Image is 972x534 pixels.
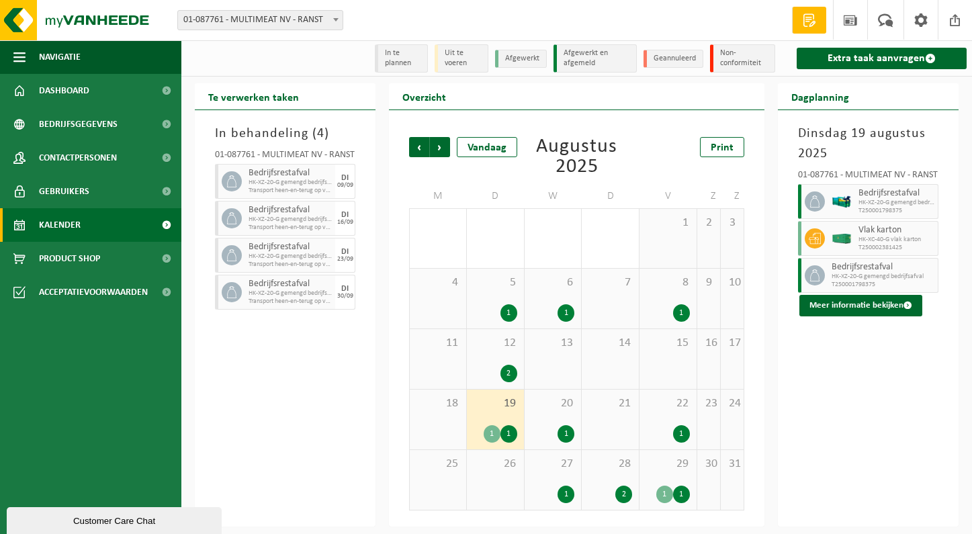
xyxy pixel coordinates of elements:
[558,304,574,322] div: 1
[215,124,355,144] h3: In behandeling ( )
[721,184,744,208] td: Z
[704,396,713,411] span: 23
[832,191,852,212] img: HK-XZ-20-GN-12
[39,208,81,242] span: Kalender
[644,50,703,68] li: Geannuleerd
[195,83,312,109] h2: Te verwerken taken
[249,242,332,253] span: Bedrijfsrestafval
[646,336,690,351] span: 15
[588,275,632,290] span: 7
[646,275,690,290] span: 8
[582,184,639,208] td: D
[531,275,575,290] span: 6
[474,396,517,411] span: 19
[727,396,737,411] span: 24
[7,504,224,534] iframe: chat widget
[39,74,89,107] span: Dashboard
[457,137,517,157] div: Vandaag
[249,179,332,187] span: HK-XZ-20-G gemengd bedrijfsafval
[416,396,459,411] span: 18
[39,107,118,141] span: Bedrijfsgegevens
[704,457,713,472] span: 30
[727,457,737,472] span: 31
[558,486,574,503] div: 1
[500,425,517,443] div: 1
[554,44,637,73] li: Afgewerkt en afgemeld
[858,207,934,215] span: T250001798375
[588,336,632,351] span: 14
[341,285,349,293] div: DI
[710,44,775,73] li: Non-conformiteit
[474,336,517,351] span: 12
[798,124,938,164] h3: Dinsdag 19 augustus 2025
[858,199,934,207] span: HK-XZ-20-G gemengd bedrijfsafval
[409,137,429,157] span: Vorige
[711,142,734,153] span: Print
[646,216,690,230] span: 1
[858,188,934,199] span: Bedrijfsrestafval
[474,275,517,290] span: 5
[409,184,467,208] td: M
[673,486,690,503] div: 1
[727,336,737,351] span: 17
[697,184,721,208] td: Z
[430,137,450,157] span: Volgende
[858,236,934,244] span: HK-XC-40-G vlak karton
[416,275,459,290] span: 4
[700,137,744,157] a: Print
[337,256,353,263] div: 23/09
[798,171,938,184] div: 01-087761 - MULTIMEAT NV - RANST
[389,83,459,109] h2: Overzicht
[416,336,459,351] span: 11
[177,10,343,30] span: 01-087761 - MULTIMEAT NV - RANST
[495,50,547,68] li: Afgewerkt
[39,175,89,208] span: Gebruikers
[531,336,575,351] span: 13
[588,457,632,472] span: 28
[249,216,332,224] span: HK-XZ-20-G gemengd bedrijfsafval
[646,457,690,472] span: 29
[337,293,353,300] div: 30/09
[500,365,517,382] div: 2
[858,244,934,252] span: T250002381425
[500,304,517,322] div: 1
[673,425,690,443] div: 1
[799,295,922,316] button: Meer informatie bekijken
[832,262,934,273] span: Bedrijfsrestafval
[341,248,349,256] div: DI
[704,275,713,290] span: 9
[531,457,575,472] span: 27
[832,234,852,244] img: HK-XC-40-GN-00
[778,83,863,109] h2: Dagplanning
[797,48,967,69] a: Extra taak aanvragen
[337,182,353,189] div: 09/09
[558,425,574,443] div: 1
[531,396,575,411] span: 20
[832,281,934,289] span: T250001798375
[249,168,332,179] span: Bedrijfsrestafval
[178,11,343,30] span: 01-087761 - MULTIMEAT NV - RANST
[832,273,934,281] span: HK-XZ-20-G gemengd bedrijfsafval
[39,141,117,175] span: Contactpersonen
[727,216,737,230] span: 3
[435,44,488,73] li: Uit te voeren
[639,184,697,208] td: V
[673,304,690,322] div: 1
[337,219,353,226] div: 16/09
[375,44,429,73] li: In te plannen
[646,396,690,411] span: 22
[215,150,355,164] div: 01-087761 - MULTIMEAT NV - RANST
[249,253,332,261] span: HK-XZ-20-G gemengd bedrijfsafval
[317,127,324,140] span: 4
[858,225,934,236] span: Vlak karton
[727,275,737,290] span: 10
[249,261,332,269] span: Transport heen-en-terug op vaste frequentie
[588,396,632,411] span: 21
[704,336,713,351] span: 16
[474,457,517,472] span: 26
[39,275,148,309] span: Acceptatievoorwaarden
[39,40,81,74] span: Navigatie
[615,486,632,503] div: 2
[249,290,332,298] span: HK-XZ-20-G gemengd bedrijfsafval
